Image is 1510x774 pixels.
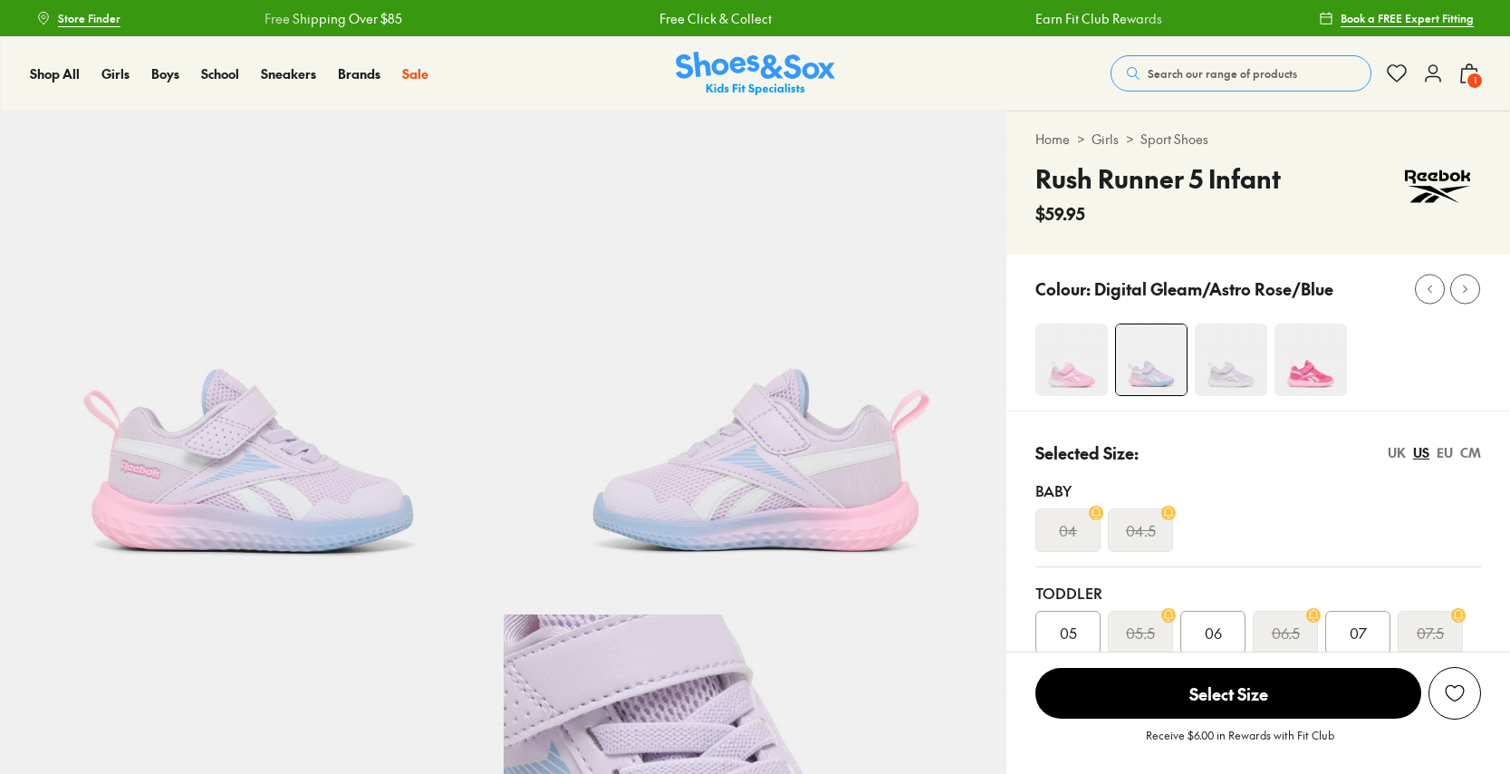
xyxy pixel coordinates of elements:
div: CM [1460,443,1481,462]
button: Search our range of products [1111,55,1371,92]
p: Selected Size: [1035,440,1139,465]
span: Sale [402,64,428,82]
a: Sneakers [261,64,316,83]
a: Brands [338,64,380,83]
button: Add to Wishlist [1428,667,1481,720]
a: Free Shipping Over $85 [259,9,397,28]
div: UK [1388,443,1406,462]
a: Sale [402,64,428,83]
a: Boys [151,64,179,83]
div: US [1413,443,1429,462]
s: 04 [1059,519,1077,541]
img: SNS_Logo_Responsive.svg [676,52,835,96]
img: 5-567973_1 [504,111,1007,614]
a: Store Finder [36,2,120,34]
a: Sport Shoes [1140,130,1208,149]
span: Select Size [1035,668,1421,719]
a: Home [1035,130,1070,149]
span: Boys [151,64,179,82]
s: 07.5 [1417,622,1444,643]
span: Search our range of products [1148,65,1297,82]
a: Book a FREE Expert Fitting [1319,2,1474,34]
button: 1 [1458,53,1480,93]
span: 05 [1060,622,1077,643]
h4: Rush Runner 5 Infant [1035,160,1281,198]
p: Receive $6.00 in Rewards with Fit Club [1146,727,1334,759]
span: $59.95 [1035,201,1085,226]
img: 4-567960_1 [1274,324,1347,396]
span: Girls [101,64,130,82]
a: Girls [1092,130,1119,149]
s: 05.5 [1126,622,1155,643]
img: 4-567972_1 [1116,324,1187,395]
span: Store Finder [58,10,120,26]
span: Book a FREE Expert Fitting [1341,10,1474,26]
div: EU [1437,443,1453,462]
a: Shoes & Sox [676,52,835,96]
span: 06 [1205,622,1222,643]
img: 4-567968_1 [1035,324,1108,396]
p: Digital Gleam/Astro Rose/Blue [1094,276,1333,301]
s: 04.5 [1126,519,1156,541]
span: Sneakers [261,64,316,82]
div: > > [1035,130,1481,149]
a: School [201,64,239,83]
s: 06.5 [1272,622,1300,643]
div: Baby [1035,479,1481,501]
span: School [201,64,239,82]
a: Girls [101,64,130,83]
span: 1 [1466,72,1484,90]
a: Earn Fit Club Rewards [1030,9,1157,28]
p: Colour: [1035,276,1091,301]
span: Shop All [30,64,80,82]
img: Vendor logo [1394,160,1481,214]
button: Select Size [1035,667,1421,720]
span: 07 [1350,622,1367,643]
a: Free Click & Collect [655,9,767,28]
img: 4-567964_1 [1195,324,1267,396]
div: Toddler [1035,582,1481,604]
span: Brands [338,64,380,82]
a: Shop All [30,64,80,83]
